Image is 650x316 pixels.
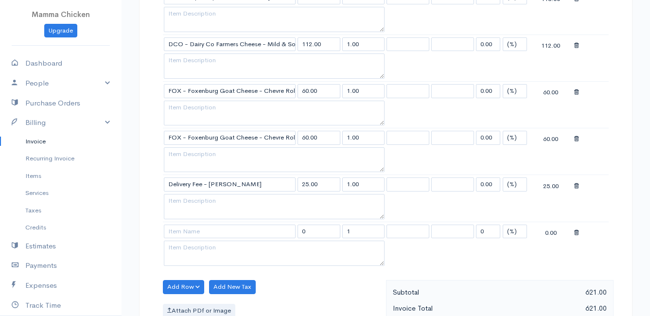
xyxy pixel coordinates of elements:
[44,24,77,38] a: Upgrade
[209,280,256,294] button: Add New Tax
[529,38,572,51] div: 112.00
[164,84,296,98] input: Item Name
[32,10,90,19] span: Mamma Chicken
[500,302,612,315] div: 621.00
[500,286,612,298] div: 621.00
[164,177,296,192] input: Item Name
[388,302,500,315] div: Invoice Total
[529,132,572,144] div: 60.00
[529,226,572,238] div: 0.00
[388,286,500,298] div: Subtotal
[164,131,296,145] input: Item Name
[164,225,296,239] input: Item Name
[529,85,572,97] div: 60.00
[163,280,204,294] button: Add Row
[164,37,296,52] input: Item Name
[529,179,572,191] div: 25.00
